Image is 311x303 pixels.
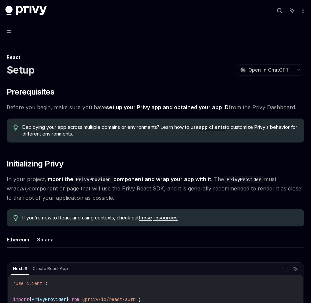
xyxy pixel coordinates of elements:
div: NextJS [11,265,29,273]
div: Create React App [31,265,70,273]
span: In your project, . The must wrap component or page that will use the Privy React SDK, and it is g... [7,174,304,202]
span: '@privy-io/react-auth' [80,296,138,302]
strong: import the component and wrap your app with it [46,176,211,182]
span: If you’re new to React and using contexts, check out ! [22,214,298,221]
span: ; [45,280,48,286]
span: } [66,296,69,302]
span: Before you begin, make sure you have from the Privy Dashboard. [7,103,304,112]
button: Copy the contents from the code block [281,265,289,273]
svg: Tip [13,215,18,221]
span: from [69,296,80,302]
svg: Tip [13,125,18,131]
em: any [20,185,29,192]
code: PrivyProvider [224,176,264,183]
a: set up your Privy app and obtained your app ID [106,104,229,111]
h1: Setup [7,64,34,76]
span: 'use client' [13,280,45,286]
a: resources [153,215,178,221]
button: Solana [37,232,54,247]
span: import [13,296,29,302]
a: app clients [199,124,225,130]
img: dark logo [5,6,47,15]
span: Deploying your app across multiple domains or environments? Learn how to use to customize Privy’s... [22,124,298,137]
span: Initializing Privy [7,158,63,169]
span: { [29,296,32,302]
span: Prerequisites [7,87,54,97]
button: More actions [299,6,306,15]
span: PrivyProvider [32,296,66,302]
span: ; [138,296,141,302]
button: Open in ChatGPT [236,64,293,76]
a: these [139,215,152,221]
button: Ask AI [291,265,300,273]
code: PrivyProvider [73,176,113,183]
span: Open in ChatGPT [248,67,289,73]
button: Ethereum [7,232,29,247]
div: React [7,54,304,61]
